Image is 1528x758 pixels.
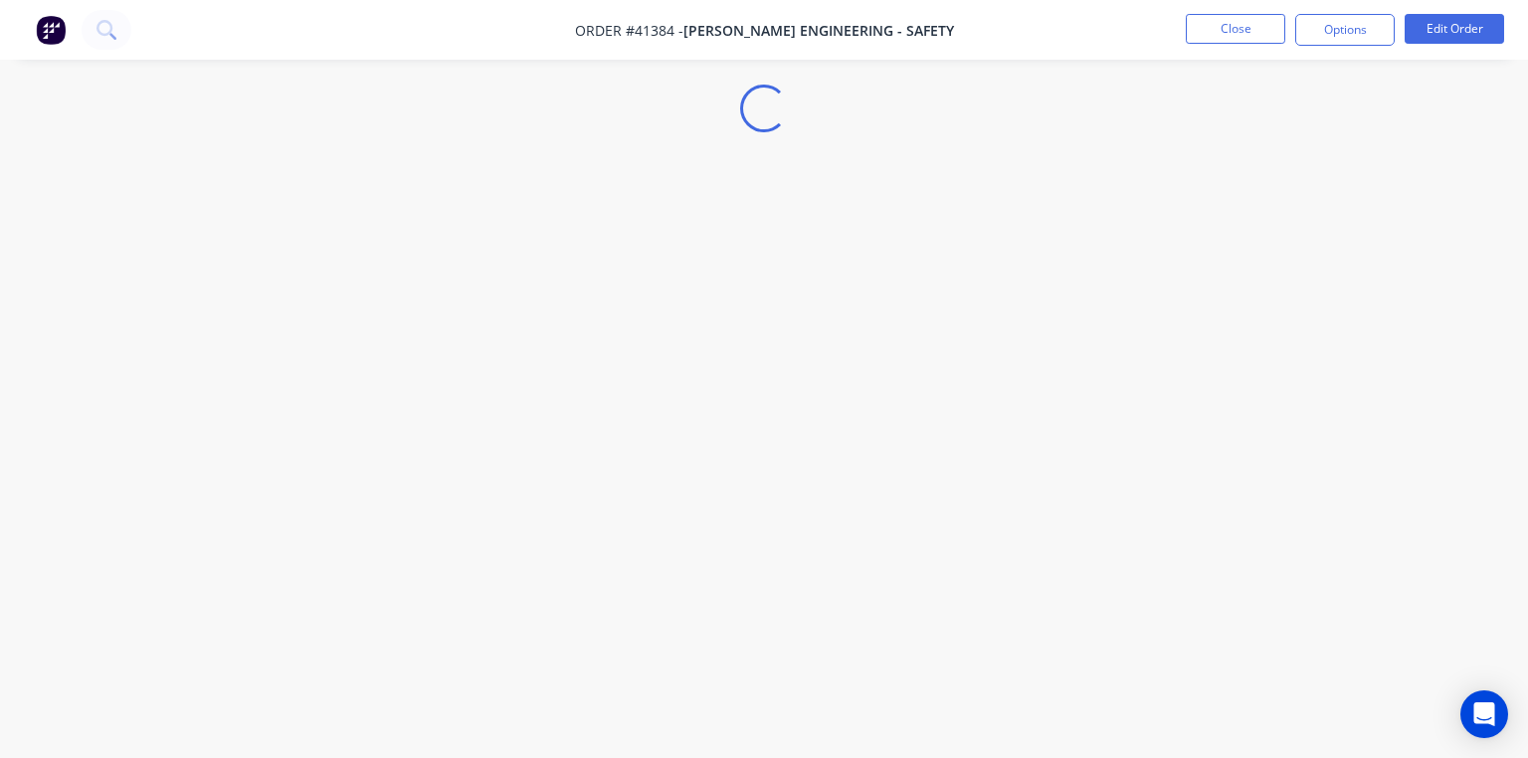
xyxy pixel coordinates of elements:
div: Open Intercom Messenger [1460,690,1508,738]
button: Close [1186,14,1285,44]
button: Edit Order [1405,14,1504,44]
span: [PERSON_NAME] Engineering - Safety [683,21,954,40]
span: Order #41384 - [575,21,683,40]
button: Options [1295,14,1395,46]
img: Factory [36,15,66,45]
